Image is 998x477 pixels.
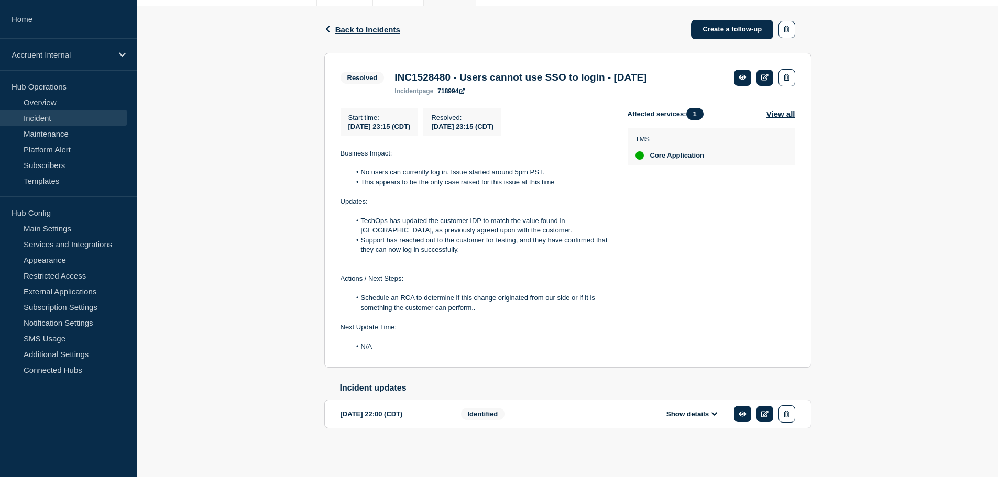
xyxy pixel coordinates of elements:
[635,135,705,143] p: TMS
[12,50,112,59] p: Accruent Internal
[350,342,611,351] li: N/A
[650,151,705,160] span: Core Application
[341,197,611,206] p: Updates:
[635,151,644,160] div: up
[350,168,611,177] li: No users can currently log in. Issue started around 5pm PST.
[431,114,493,121] p: Resolved :
[324,25,400,34] button: Back to Incidents
[394,87,433,95] p: page
[335,25,400,34] span: Back to Incidents
[691,20,773,39] a: Create a follow-up
[341,274,611,283] p: Actions / Next Steps:
[341,405,445,423] div: [DATE] 22:00 (CDT)
[663,409,721,418] button: Show details
[350,236,611,255] li: Support has reached out to the customer for testing, and they have confirmed that they can now lo...
[341,72,385,84] span: Resolved
[350,216,611,236] li: TechOps has updated the customer IDP to match the value found in [GEOGRAPHIC_DATA], as previously...
[350,293,611,313] li: Schedule an RCA to determine if this change originated from our side or if it is something the cu...
[437,87,465,95] a: 718994
[394,87,419,95] span: incident
[628,108,709,120] span: Affected services:
[394,72,646,83] h3: INC1528480 - Users cannot use SSO to login - [DATE]
[340,383,811,393] h2: Incident updates
[766,108,795,120] button: View all
[348,114,411,121] p: Start time :
[686,108,704,120] span: 1
[431,123,493,130] span: [DATE] 23:15 (CDT)
[461,408,505,420] span: Identified
[350,178,611,187] li: This appears to be the only case raised for this issue at this time
[348,123,411,130] span: [DATE] 23:15 (CDT)
[341,323,611,332] p: Next Update Time:
[341,149,611,158] p: Business Impact:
